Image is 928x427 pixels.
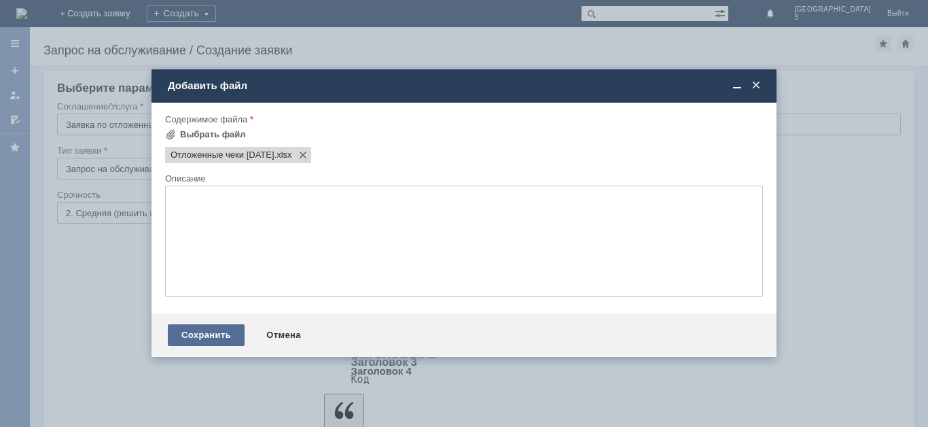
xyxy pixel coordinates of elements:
span: Закрыть [749,80,763,92]
div: Описание [165,174,760,183]
span: Отложенные чеки 03.09.2025.xlsx [274,150,292,160]
span: Свернуть (Ctrl + M) [730,80,744,92]
div: Выбрать файл [180,129,246,140]
span: Отложенные чеки 03.09.2025.xlsx [171,150,274,160]
div: Добавить файл [168,80,763,92]
div: [PERSON_NAME]/ [PERSON_NAME] удалить отложенные чеки. [5,5,198,27]
div: Содержимое файла [165,115,760,124]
